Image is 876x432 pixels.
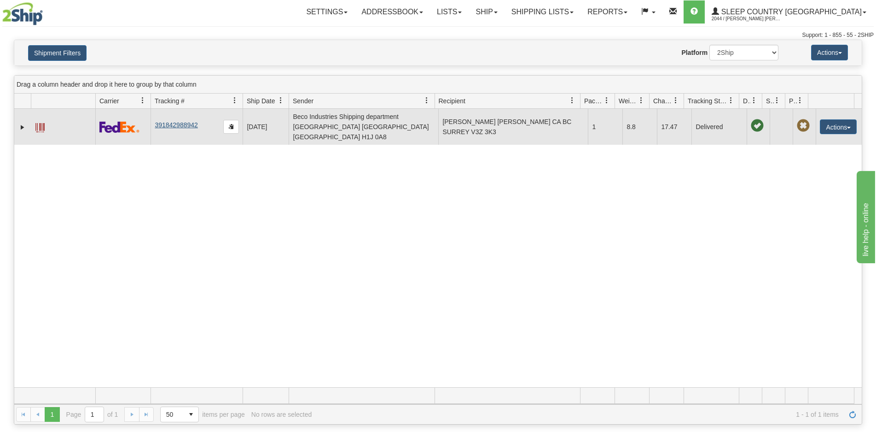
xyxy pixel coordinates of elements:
button: Shipment Filters [28,45,87,61]
span: Delivery Status [743,96,751,106]
span: Carrier [99,96,119,106]
img: logo2044.jpg [2,2,43,25]
span: Sleep Country [GEOGRAPHIC_DATA] [719,8,862,16]
span: On time [751,119,764,132]
td: Delivered [691,109,747,145]
span: 2044 / [PERSON_NAME] [PERSON_NAME] [712,14,781,24]
span: Charge [653,96,673,106]
button: Actions [820,119,857,134]
a: Tracking Status filter column settings [723,93,739,108]
span: Pickup Status [789,96,797,106]
a: Reports [580,0,634,24]
a: Charge filter column settings [668,93,684,108]
iframe: chat widget [855,169,875,263]
span: select [184,407,198,422]
a: Label [35,119,45,134]
a: Tracking # filter column settings [227,93,243,108]
span: Recipient [439,96,465,106]
a: Sleep Country [GEOGRAPHIC_DATA] 2044 / [PERSON_NAME] [PERSON_NAME] [705,0,873,24]
div: Support: 1 - 855 - 55 - 2SHIP [2,31,874,39]
div: No rows are selected [251,411,312,418]
a: Ship Date filter column settings [273,93,289,108]
a: Refresh [845,407,860,422]
td: 1 [588,109,622,145]
input: Page 1 [85,407,104,422]
a: Packages filter column settings [599,93,615,108]
span: Page of 1 [66,407,118,422]
a: Addressbook [354,0,430,24]
a: Weight filter column settings [633,93,649,108]
div: grid grouping header [14,76,862,94]
a: Settings [299,0,354,24]
span: Shipment Issues [766,96,774,106]
span: Page sizes drop down [160,407,199,422]
label: Platform [681,48,708,57]
a: Lists [430,0,469,24]
span: Tracking Status [688,96,728,106]
a: Shipment Issues filter column settings [769,93,785,108]
a: 391842988942 [155,121,197,129]
a: Sender filter column settings [419,93,435,108]
a: Pickup Status filter column settings [792,93,808,108]
span: Packages [584,96,603,106]
button: Copy to clipboard [223,120,239,134]
td: [DATE] [243,109,289,145]
span: Page 1 [45,407,59,422]
span: Pickup Not Assigned [797,119,810,132]
a: Ship [469,0,504,24]
td: 17.47 [657,109,691,145]
span: 1 - 1 of 1 items [318,411,839,418]
span: Weight [619,96,638,106]
button: Actions [811,45,848,60]
a: Recipient filter column settings [564,93,580,108]
span: Ship Date [247,96,275,106]
a: Expand [18,123,27,132]
td: Beco Industries Shipping department [GEOGRAPHIC_DATA] [GEOGRAPHIC_DATA] [GEOGRAPHIC_DATA] H1J 0A8 [289,109,438,145]
span: items per page [160,407,245,422]
span: Tracking # [155,96,185,106]
span: Sender [293,96,313,106]
td: [PERSON_NAME] [PERSON_NAME] CA BC SURREY V3Z 3K3 [438,109,588,145]
td: 8.8 [622,109,657,145]
a: Shipping lists [505,0,580,24]
div: live help - online [7,6,85,17]
a: Carrier filter column settings [135,93,151,108]
a: Delivery Status filter column settings [746,93,762,108]
span: 50 [166,410,178,419]
img: 2 - FedEx Express® [99,121,139,133]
